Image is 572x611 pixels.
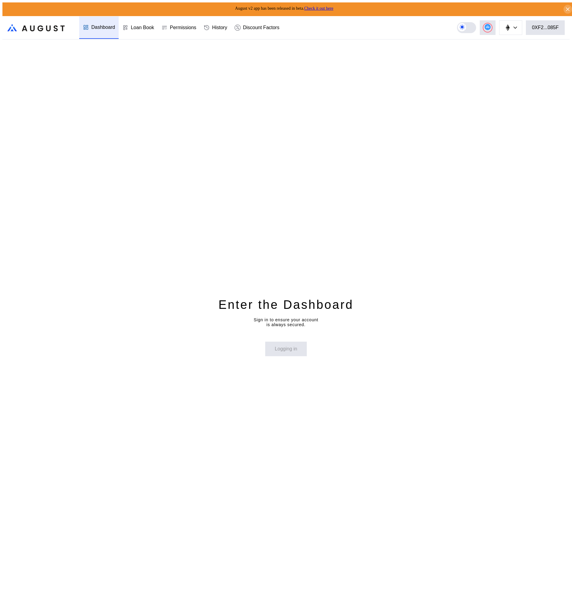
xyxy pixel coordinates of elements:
div: Permissions [170,25,196,30]
button: 0XF2...085F [526,20,565,35]
div: 0XF2...085F [532,25,559,30]
div: Loan Book [131,25,154,30]
a: Dashboard [79,16,119,39]
img: chain logo [504,24,511,31]
button: Logging in [265,342,307,356]
a: Check it out here [304,6,333,11]
a: Permissions [158,16,200,39]
button: chain logo [499,20,522,35]
span: August v2 app has been released in beta. [235,6,333,11]
div: Enter the Dashboard [218,297,354,312]
div: Dashboard [91,25,115,30]
a: Loan Book [119,16,158,39]
a: Discount Factors [231,16,283,39]
div: Sign in to ensure your account is always secured. [254,317,318,327]
div: History [212,25,227,30]
div: Discount Factors [243,25,279,30]
a: History [200,16,231,39]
